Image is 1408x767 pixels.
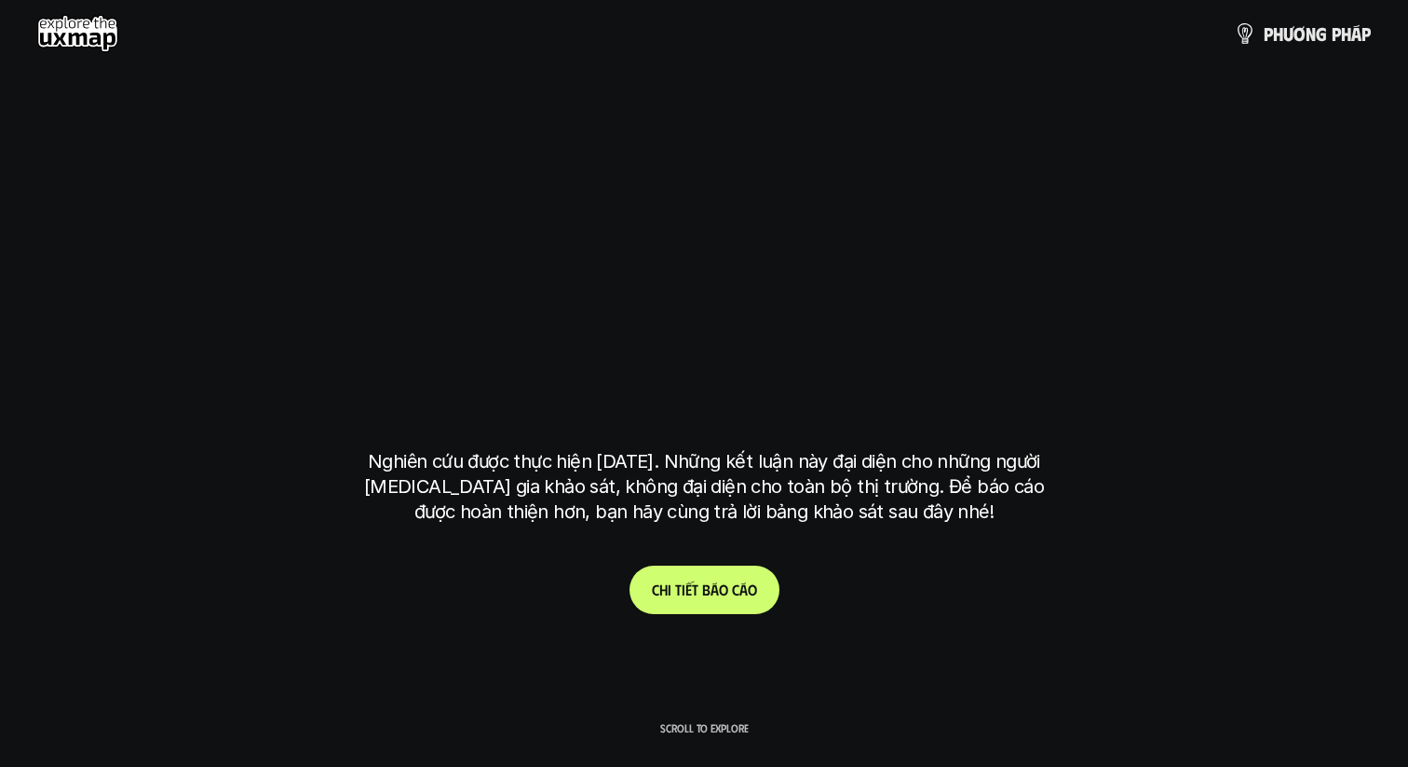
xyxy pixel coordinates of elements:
[682,581,685,598] span: i
[675,581,682,598] span: t
[692,581,698,598] span: t
[732,581,739,598] span: c
[1361,23,1371,44] span: p
[1283,23,1293,44] span: ư
[1234,15,1371,52] a: phươngpháp
[652,581,659,598] span: C
[659,581,668,598] span: h
[660,721,749,734] p: Scroll to explore
[748,581,757,598] span: o
[702,581,711,598] span: b
[1273,23,1283,44] span: h
[364,204,1044,282] h1: phạm vi công việc của
[711,581,719,598] span: á
[1332,23,1341,44] span: p
[1316,23,1327,44] span: g
[1293,23,1306,44] span: ơ
[372,351,1036,430] h1: tại [GEOGRAPHIC_DATA]
[1306,23,1316,44] span: n
[355,449,1053,525] p: Nghiên cứu được thực hiện [DATE]. Những kết luận này đại diện cho những người [MEDICAL_DATA] gia ...
[1264,23,1273,44] span: p
[668,581,671,598] span: i
[739,581,748,598] span: á
[630,566,779,614] a: Chitiếtbáocáo
[1341,23,1351,44] span: h
[640,158,781,180] h6: Kết quả nghiên cứu
[685,581,692,598] span: ế
[1351,23,1361,44] span: á
[719,581,728,598] span: o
